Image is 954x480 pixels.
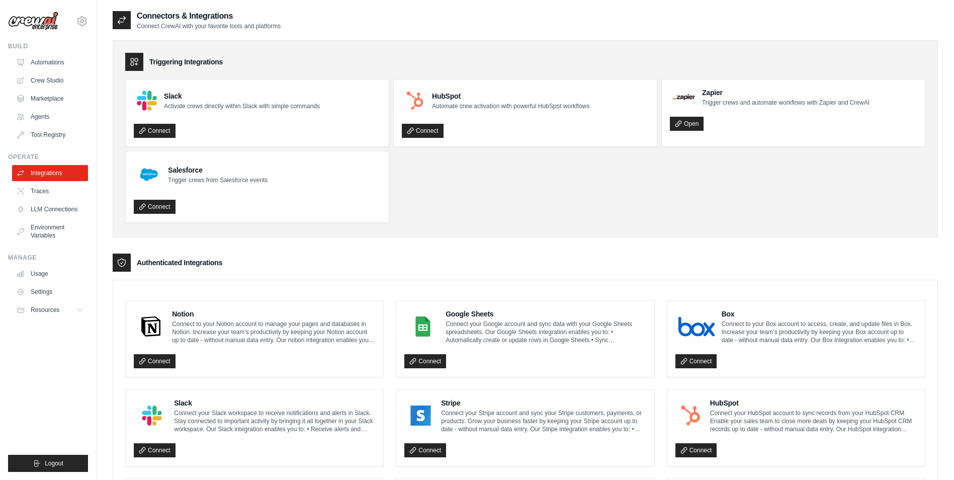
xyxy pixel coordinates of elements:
h3: Triggering Integrations [149,57,223,67]
button: Logout [8,455,88,472]
a: Traces [12,183,88,199]
h2: Connectors & Integrations [137,10,281,22]
img: Zapier Logo [673,94,695,100]
h4: Notion [172,309,375,319]
h4: Google Sheets [446,309,646,319]
a: Usage [12,266,88,282]
a: Connect [134,354,176,368]
p: Automate crew activation with powerful HubSpot workflows [432,102,589,110]
a: Connect [675,354,717,368]
p: Trigger crews and automate workflows with Zapier and CrewAI [702,99,870,107]
img: Salesforce Logo [137,163,161,187]
a: Integrations [12,165,88,181]
a: Connect [134,443,176,457]
a: Connect [675,443,717,457]
h4: Box [722,309,917,319]
h4: HubSpot [710,398,917,408]
h4: Zapier [702,88,870,98]
a: Connect [402,124,444,138]
img: Google Sheets Logo [407,316,439,337]
p: Connect your Google account and sync data with your Google Sheets spreadsheets. Our Google Sheets... [446,320,646,344]
a: Tool Registry [12,127,88,143]
img: Stripe Logo [407,406,434,426]
h3: Authenticated Integrations [137,258,222,268]
p: Connect your Slack workspace to receive notifications and alerts in Slack. Stay connected to impo... [174,409,375,433]
h4: Salesforce [168,165,268,175]
h4: Slack [164,91,320,101]
p: Connect your Stripe account and sync your Stripe customers, payments, or products. Grow your busi... [441,409,646,433]
a: Environment Variables [12,219,88,244]
a: Crew Studio [12,72,88,89]
img: Logo [8,12,58,31]
img: Slack Logo [137,91,157,111]
p: Connect to your Notion account to manage your pages and databases in Notion. Increase your team’s... [172,320,375,344]
a: Marketplace [12,91,88,107]
a: Connect [404,354,446,368]
h4: Stripe [441,398,646,408]
a: Automations [12,54,88,70]
h4: Slack [174,398,375,408]
img: HubSpot Logo [405,91,425,111]
a: LLM Connections [12,201,88,217]
div: Operate [8,153,88,161]
p: Connect to your Box account to access, create, and update files in Box. Increase your team’s prod... [722,320,917,344]
p: Trigger crews from Salesforce events [168,176,268,184]
span: Logout [45,459,63,467]
img: Slack Logo [137,406,167,426]
span: Resources [31,306,59,314]
button: Resources [12,302,88,318]
p: Connect your HubSpot account to sync records from your HubSpot CRM. Enable your sales team to clo... [710,409,917,433]
a: Connect [134,200,176,214]
a: Connect [134,124,176,138]
p: Activate crews directly within Slack with simple commands [164,102,320,110]
h4: HubSpot [432,91,589,101]
a: Open [670,117,704,131]
p: Connect CrewAI with your favorite tools and platforms [137,22,281,30]
img: Notion Logo [137,316,165,337]
a: Settings [12,284,88,300]
img: HubSpot Logo [678,406,703,426]
a: Connect [404,443,446,457]
img: Box Logo [678,316,715,337]
a: Agents [12,109,88,125]
div: Build [8,42,88,50]
div: Manage [8,254,88,262]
